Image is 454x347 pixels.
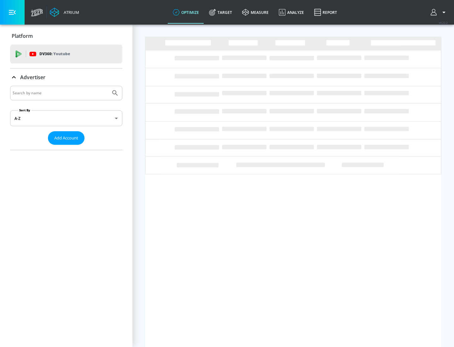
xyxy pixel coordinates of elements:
p: DV360: [39,50,70,57]
a: Analyze [274,1,309,24]
p: Advertiser [20,74,45,81]
a: Atrium [50,8,79,17]
div: A-Z [10,110,122,126]
div: DV360: Youtube [10,44,122,63]
button: Add Account [48,131,84,145]
label: Sort By [18,108,32,112]
a: Target [204,1,237,24]
div: Atrium [61,9,79,15]
a: optimize [168,1,204,24]
span: v 4.22.2 [439,21,448,24]
input: Search by name [13,89,108,97]
p: Platform [12,32,33,39]
a: Report [309,1,342,24]
div: Advertiser [10,86,122,150]
div: Platform [10,27,122,45]
a: measure [237,1,274,24]
nav: list of Advertiser [10,145,122,150]
span: Add Account [54,134,78,142]
div: Advertiser [10,68,122,86]
p: Youtube [53,50,70,57]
